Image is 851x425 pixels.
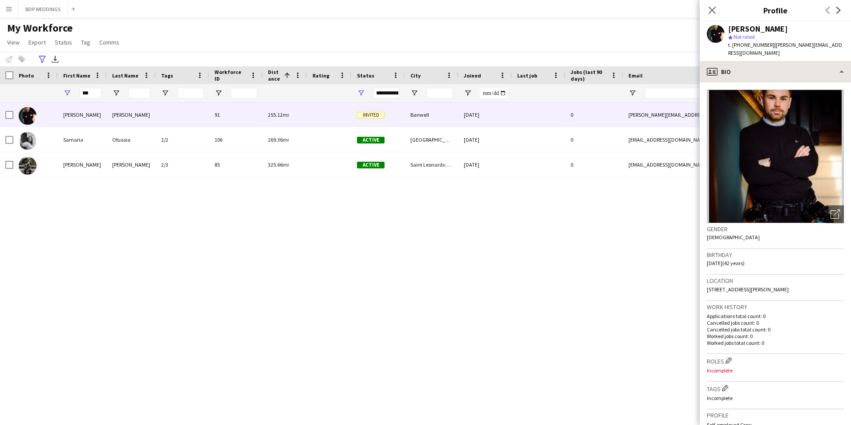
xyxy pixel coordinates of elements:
span: 269.36mi [268,136,289,143]
div: [GEOGRAPHIC_DATA] [405,127,458,152]
span: View [7,38,20,46]
span: First Name [63,72,90,79]
span: City [410,72,421,79]
app-action-btn: Export XLSX [50,54,61,65]
button: Open Filter Menu [215,89,223,97]
span: Distance [268,69,280,82]
div: [PERSON_NAME] [728,25,788,33]
a: Export [25,37,49,48]
p: Incomplete [707,395,844,401]
span: Email [628,72,643,79]
h3: Tags [707,384,844,393]
span: Rating [312,72,329,79]
img: Samaria Ofuasia [19,132,36,150]
a: Comms [96,37,123,48]
img: Samuel George [19,157,36,175]
h3: Location [707,277,844,285]
span: Workforce ID [215,69,247,82]
a: Tag [77,37,94,48]
div: 106 [209,127,263,152]
div: 0 [565,102,623,127]
input: Tags Filter Input [177,88,204,98]
button: Open Filter Menu [464,89,472,97]
p: Cancelled jobs count: 0 [707,319,844,326]
h3: Work history [707,303,844,311]
span: 255.12mi [268,111,289,118]
div: [DATE] [458,127,512,152]
span: Status [55,38,72,46]
span: Export [28,38,46,46]
div: Saint Leonards-on-sea [405,152,458,177]
div: Open photos pop-in [826,205,844,223]
input: Workforce ID Filter Input [231,88,257,98]
span: [STREET_ADDRESS][PERSON_NAME] [707,286,789,293]
button: Open Filter Menu [112,89,120,97]
button: Open Filter Menu [628,89,636,97]
div: 0 [565,152,623,177]
button: Open Filter Menu [161,89,169,97]
div: [PERSON_NAME] [58,102,107,127]
img: Samuel Norman [19,107,36,125]
input: Email Filter Input [644,88,796,98]
span: [DEMOGRAPHIC_DATA] [707,234,760,241]
div: Banwell [405,102,458,127]
span: Active [357,137,385,143]
div: [EMAIL_ADDRESS][DOMAIN_NAME] [623,127,801,152]
img: Crew avatar or photo [707,90,844,223]
span: Tags [161,72,173,79]
button: Open Filter Menu [410,89,418,97]
span: Comms [99,38,119,46]
span: My Workforce [7,21,73,35]
p: Worked jobs total count: 0 [707,339,844,346]
span: | [PERSON_NAME][EMAIL_ADDRESS][DOMAIN_NAME] [728,41,842,56]
span: Photo [19,72,34,79]
h3: Roles [707,356,844,365]
div: Samaria [58,127,107,152]
input: Joined Filter Input [480,88,507,98]
div: [PERSON_NAME][EMAIL_ADDRESS][DOMAIN_NAME] [623,102,801,127]
span: Tag [81,38,90,46]
div: [PERSON_NAME] [107,102,156,127]
div: [PERSON_NAME] [58,152,107,177]
span: [DATE] (42 years) [707,260,745,266]
button: Open Filter Menu [63,89,71,97]
div: 1/2 [156,127,209,152]
p: Cancelled jobs total count: 0 [707,326,844,333]
p: Applications total count: 0 [707,313,844,319]
input: Last Name Filter Input [128,88,150,98]
a: Status [51,37,76,48]
div: 2/3 [156,152,209,177]
h3: Gender [707,225,844,233]
div: [EMAIL_ADDRESS][DOMAIN_NAME] [623,152,801,177]
span: Status [357,72,374,79]
span: Not rated [733,33,755,40]
span: Joined [464,72,481,79]
div: [DATE] [458,152,512,177]
span: Last job [517,72,537,79]
button: Open Filter Menu [357,89,365,97]
a: View [4,37,23,48]
h3: Birthday [707,251,844,259]
span: Invited [357,112,385,119]
span: Active [357,162,385,168]
span: 325.66mi [268,161,289,168]
span: t. [PHONE_NUMBER] [728,41,774,48]
input: City Filter Input [426,88,453,98]
p: Incomplete [707,367,844,374]
app-action-btn: Advanced filters [37,54,48,65]
span: Jobs (last 90 days) [571,69,607,82]
h3: Profile [707,411,844,419]
h3: Profile [700,4,851,16]
input: First Name Filter Input [79,88,101,98]
div: [PERSON_NAME] [107,152,156,177]
div: Ofuasia [107,127,156,152]
div: 0 [565,127,623,152]
div: [DATE] [458,102,512,127]
button: BDP WEDDINGS [18,0,68,18]
div: 91 [209,102,263,127]
div: 85 [209,152,263,177]
span: Last Name [112,72,138,79]
div: Bio [700,61,851,82]
p: Worked jobs count: 0 [707,333,844,339]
